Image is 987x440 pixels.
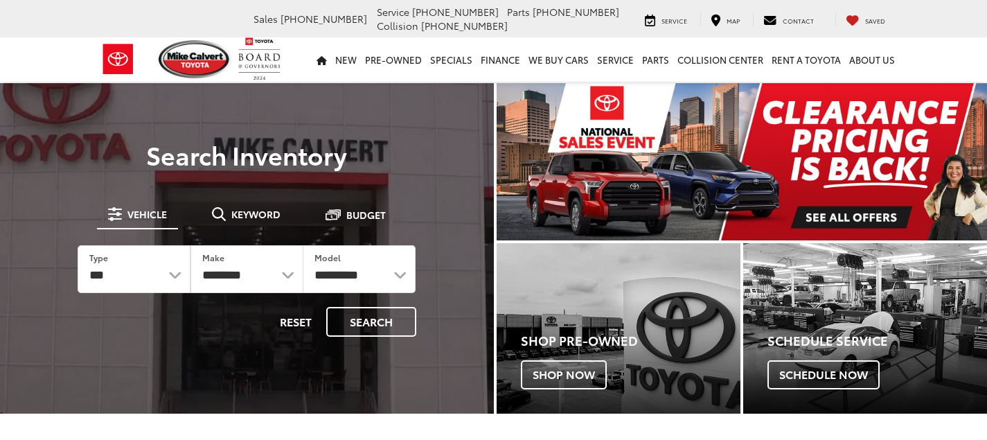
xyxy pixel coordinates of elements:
[346,210,386,220] span: Budget
[314,252,341,263] label: Model
[254,12,278,26] span: Sales
[497,243,740,414] a: Shop Pre-Owned Shop Now
[312,37,331,82] a: Home
[533,5,619,19] span: [PHONE_NUMBER]
[634,12,697,26] a: Service
[231,209,281,219] span: Keyword
[638,37,673,82] a: Parts
[521,334,740,348] h4: Shop Pre-Owned
[753,12,824,26] a: Contact
[743,243,987,414] div: Toyota
[89,252,108,263] label: Type
[865,16,885,25] span: Saved
[700,12,750,26] a: Map
[58,141,436,168] h3: Search Inventory
[412,5,499,19] span: [PHONE_NUMBER]
[421,19,508,33] span: [PHONE_NUMBER]
[202,252,224,263] label: Make
[593,37,638,82] a: Service
[326,307,416,337] button: Search
[497,243,740,414] div: Toyota
[159,40,232,78] img: Mike Calvert Toyota
[673,37,767,82] a: Collision Center
[92,37,144,82] img: Toyota
[377,5,409,19] span: Service
[767,360,880,389] span: Schedule Now
[845,37,899,82] a: About Us
[426,37,477,82] a: Specials
[377,19,418,33] span: Collision
[361,37,426,82] a: Pre-Owned
[661,16,687,25] span: Service
[835,12,896,26] a: My Saved Vehicles
[524,37,593,82] a: WE BUY CARS
[783,16,814,25] span: Contact
[281,12,367,26] span: [PHONE_NUMBER]
[743,243,987,414] a: Schedule Service Schedule Now
[331,37,361,82] a: New
[727,16,740,25] span: Map
[767,37,845,82] a: Rent a Toyota
[507,5,530,19] span: Parts
[767,334,987,348] h4: Schedule Service
[268,307,323,337] button: Reset
[477,37,524,82] a: Finance
[521,360,607,389] span: Shop Now
[127,209,167,219] span: Vehicle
